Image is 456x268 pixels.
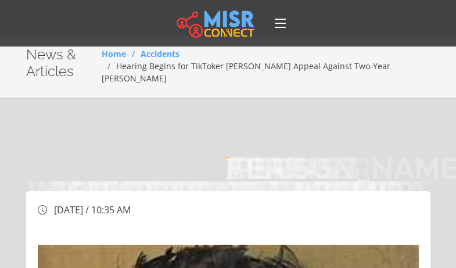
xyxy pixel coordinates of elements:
[102,48,126,59] a: Home
[54,203,131,216] span: [DATE] / 10:35 AM
[177,9,254,38] img: main.misr_connect
[141,48,179,59] a: Accidents
[26,46,76,80] span: News & Articles
[102,60,390,84] span: Hearing Begins for TikToker [PERSON_NAME] Appeal Against Two-Year [PERSON_NAME]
